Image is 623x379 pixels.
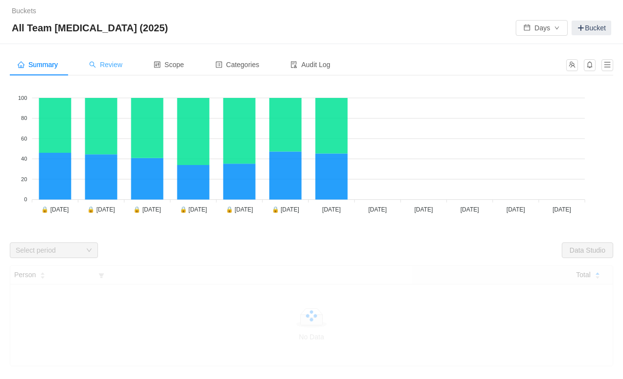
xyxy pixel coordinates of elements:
tspan: 🔒 [DATE] [87,206,115,213]
tspan: 🔒 [DATE] [272,206,299,213]
tspan: 🔒 [DATE] [180,206,207,213]
button: icon: team [566,59,578,71]
tspan: 80 [21,115,27,121]
i: icon: search [89,61,96,68]
i: icon: down [86,247,92,254]
tspan: 🔒 [DATE] [226,206,253,213]
i: icon: control [154,61,161,68]
tspan: 60 [21,136,27,142]
tspan: [DATE] [460,206,479,213]
tspan: [DATE] [322,206,341,213]
tspan: 0 [24,196,27,202]
tspan: 40 [21,156,27,162]
tspan: 20 [21,176,27,182]
tspan: [DATE] [368,206,387,213]
tspan: 🔒 [DATE] [41,206,69,213]
button: icon: calendarDaysicon: down [516,20,568,36]
span: Summary [18,61,58,69]
span: Scope [154,61,184,69]
tspan: [DATE] [506,206,525,213]
span: Review [89,61,122,69]
tspan: 100 [18,95,27,101]
i: icon: profile [216,61,222,68]
a: Bucket [572,21,611,35]
tspan: 🔒 [DATE] [133,206,161,213]
div: Select period [16,245,81,255]
a: Buckets [12,7,36,15]
button: icon: bell [584,59,596,71]
tspan: [DATE] [552,206,571,213]
span: Audit Log [290,61,330,69]
tspan: [DATE] [414,206,433,213]
span: Categories [216,61,260,69]
i: icon: audit [290,61,297,68]
span: All Team [MEDICAL_DATA] (2025) [12,20,174,36]
button: icon: menu [601,59,613,71]
i: icon: home [18,61,24,68]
